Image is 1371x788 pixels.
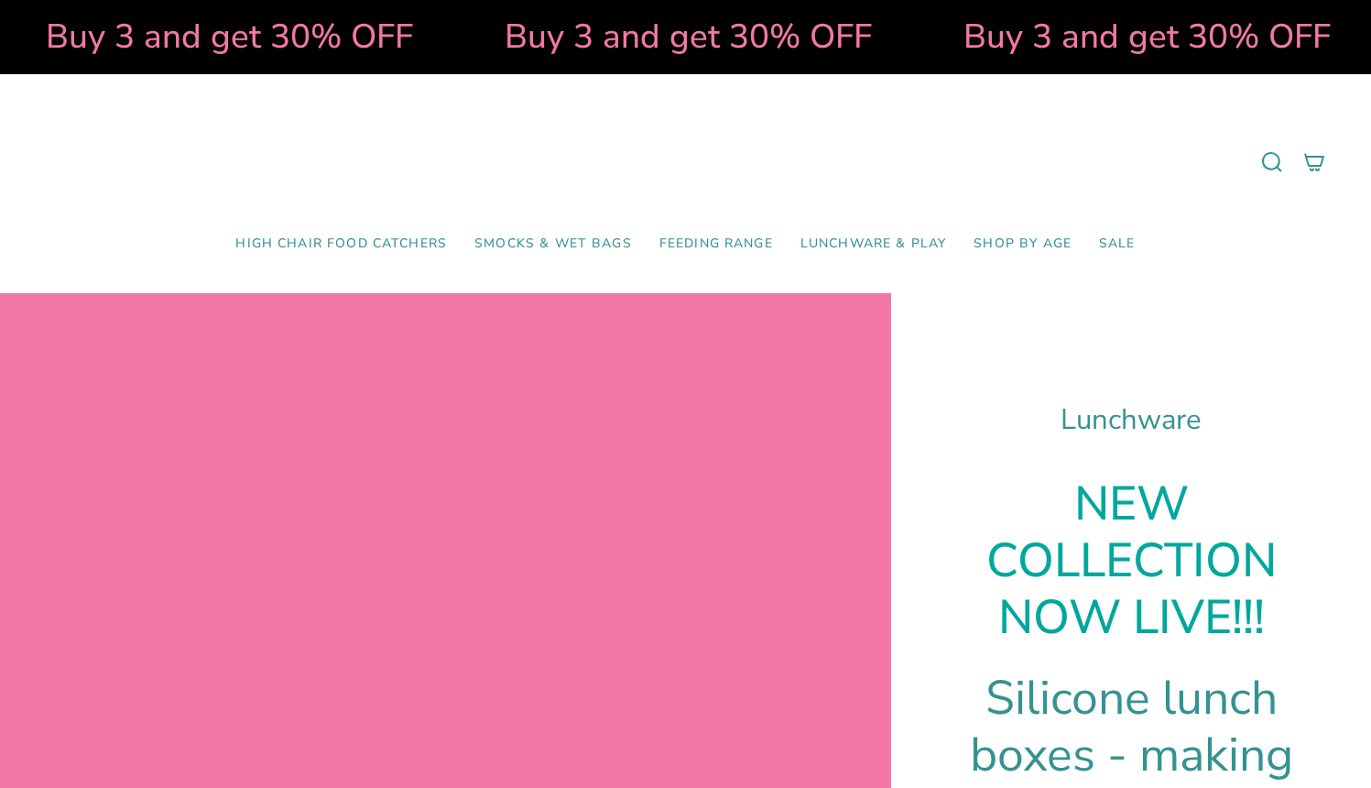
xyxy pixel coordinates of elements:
[960,223,1085,266] a: Shop by Age
[235,236,447,252] span: High Chair Food Catchers
[461,223,646,266] a: Smocks & Wet Bags
[659,236,773,252] span: Feeding Range
[474,236,632,252] span: Smocks & Wet Bags
[937,403,1325,437] h1: Lunchware
[1085,223,1149,266] a: SALE
[986,472,1277,650] strong: NEW COLLECTION NOW LIVE!!!
[963,14,1330,60] strong: Buy 3 and get 30% OFF
[646,223,787,266] a: Feeding Range
[222,223,461,266] a: High Chair Food Catchers
[1099,236,1136,252] span: SALE
[504,14,871,60] strong: Buy 3 and get 30% OFF
[974,236,1072,252] span: Shop by Age
[787,223,960,266] a: Lunchware & Play
[45,14,412,60] strong: Buy 3 and get 30% OFF
[800,236,946,252] span: Lunchware & Play
[528,102,843,223] a: Mumma’s Little Helpers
